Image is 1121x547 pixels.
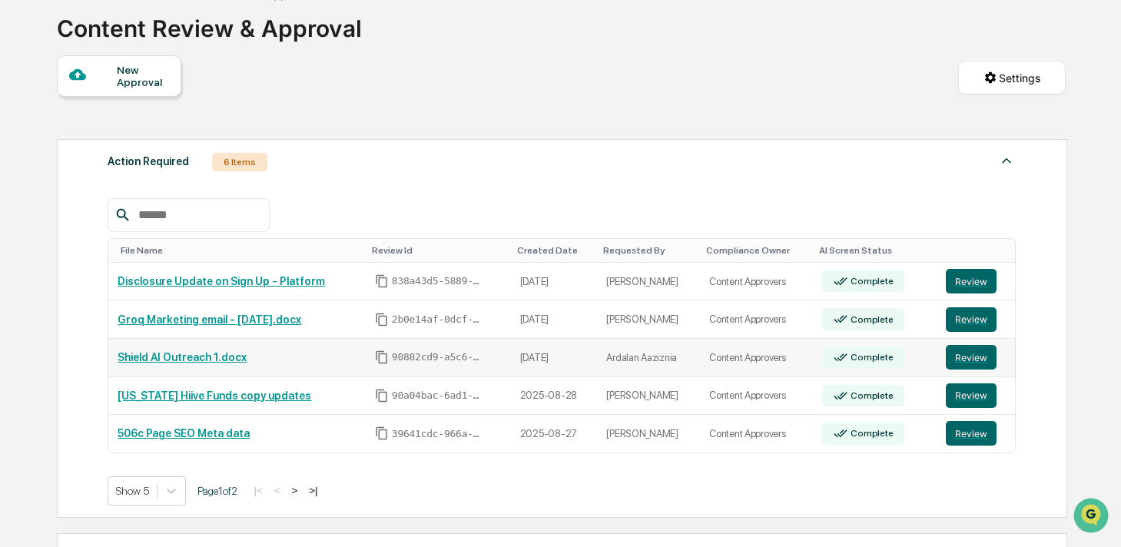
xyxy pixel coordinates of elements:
[597,377,700,416] td: [PERSON_NAME]
[946,421,1006,446] a: Review
[118,351,247,363] a: Shield AI Outreach 1.docx
[597,263,700,301] td: [PERSON_NAME]
[597,415,700,453] td: [PERSON_NAME]
[847,352,893,363] div: Complete
[52,133,194,145] div: We're available if you need us!
[118,313,301,326] a: Groq Marketing email - [DATE].docx
[261,122,280,141] button: Start new chat
[57,2,362,42] div: Content Review & Approval
[108,151,189,171] div: Action Required
[958,61,1066,94] button: Settings
[700,300,813,339] td: Content Approvers
[108,260,186,272] a: Powered byPylon
[9,217,103,244] a: 🔎Data Lookup
[9,187,105,215] a: 🖐️Preclearance
[392,390,484,402] span: 90a04bac-6ad1-4eb2-9be2-413ef8e4cea6
[511,415,598,453] td: 2025-08-27
[121,245,359,256] div: Toggle SortBy
[997,151,1016,170] img: caret
[511,377,598,416] td: 2025-08-28
[597,300,700,339] td: [PERSON_NAME]
[392,351,484,363] span: 90882cd9-a5c6-491e-8526-f256be4ed418
[517,245,592,256] div: Toggle SortBy
[372,245,505,256] div: Toggle SortBy
[270,484,285,497] button: <
[511,300,598,339] td: [DATE]
[118,390,311,402] a: [US_STATE] Hiive Funds copy updates
[946,345,997,370] button: Review
[392,428,484,440] span: 39641cdc-966a-4e65-879f-2a6a777944d8
[111,195,124,207] div: 🗄️
[15,32,280,57] p: How can we help?
[118,275,325,287] a: Disclosure Update on Sign Up - Platform
[118,427,250,439] a: 506c Page SEO Meta data
[700,339,813,377] td: Content Approvers
[946,307,1006,332] a: Review
[15,195,28,207] div: 🖐️
[706,245,807,256] div: Toggle SortBy
[212,153,267,171] div: 6 Items
[304,484,322,497] button: >|
[946,345,1006,370] a: Review
[31,223,97,238] span: Data Lookup
[511,339,598,377] td: [DATE]
[700,263,813,301] td: Content Approvers
[375,426,389,440] span: Copy Id
[375,389,389,403] span: Copy Id
[847,428,893,439] div: Complete
[819,245,930,256] div: Toggle SortBy
[15,224,28,237] div: 🔎
[946,421,997,446] button: Review
[15,118,43,145] img: 1746055101610-c473b297-6a78-478c-a979-82029cc54cd1
[392,313,484,326] span: 2b0e14af-0dcf-40b8-90da-cb6bbc8b62ca
[52,118,252,133] div: Start new chat
[597,339,700,377] td: Ardalan Aaziznia
[1072,496,1113,538] iframe: Open customer support
[117,64,168,88] div: New Approval
[375,313,389,327] span: Copy Id
[946,307,997,332] button: Review
[375,350,389,364] span: Copy Id
[946,383,1006,408] a: Review
[392,275,484,287] span: 838a43d5-5889-49fd-a8a0-88bf9cf2bba3
[946,383,997,408] button: Review
[946,269,1006,293] a: Review
[700,377,813,416] td: Content Approvers
[847,314,893,325] div: Complete
[287,484,302,497] button: >
[949,245,1009,256] div: Toggle SortBy
[249,484,267,497] button: |<
[375,274,389,288] span: Copy Id
[946,269,997,293] button: Review
[603,245,694,256] div: Toggle SortBy
[31,194,99,209] span: Preclearance
[105,187,197,215] a: 🗄️Attestations
[127,194,191,209] span: Attestations
[511,263,598,301] td: [DATE]
[153,260,186,272] span: Pylon
[197,485,237,497] span: Page 1 of 2
[847,276,893,287] div: Complete
[700,415,813,453] td: Content Approvers
[847,390,893,401] div: Complete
